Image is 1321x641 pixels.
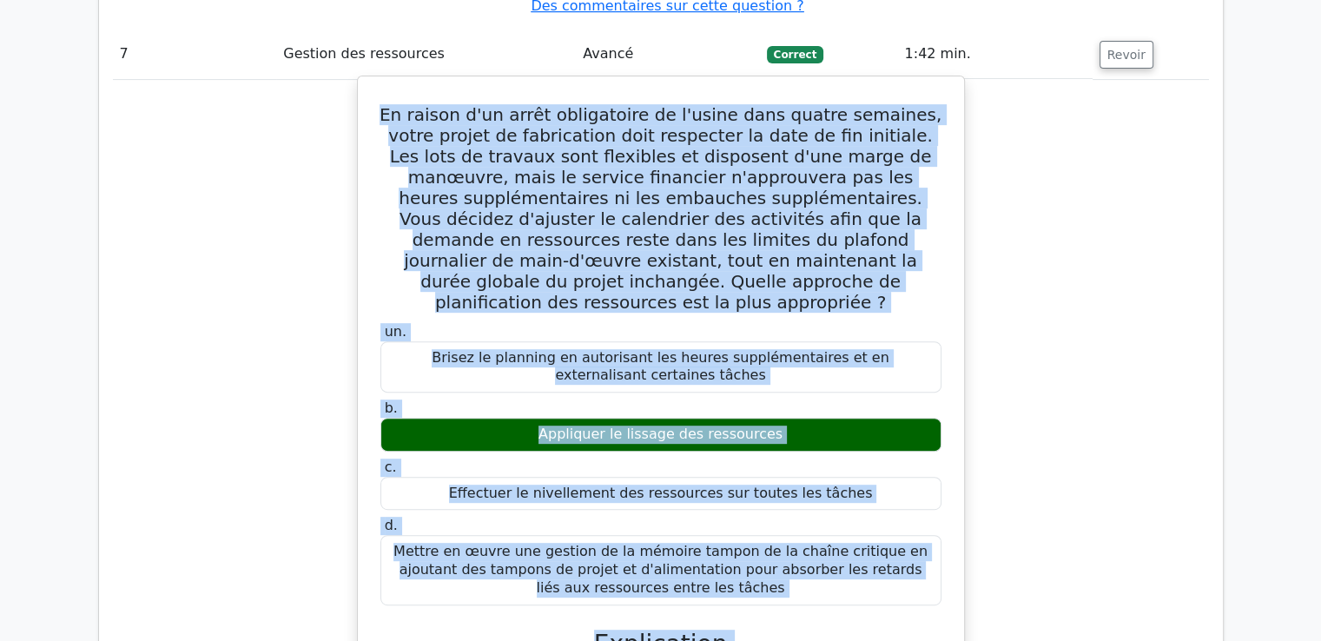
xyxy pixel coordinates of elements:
[283,45,445,62] font: Gestion des ressources
[1107,48,1146,62] font: Revoir
[432,349,888,384] font: Brisez le planning en autorisant les heures supplémentaires et en externalisant certaines tâches
[773,49,816,61] font: Correct
[385,323,406,340] font: un.
[380,104,941,313] font: En raison d'un arrêt obligatoire de l'usine dans quatre semaines, votre projet de fabrication doi...
[904,45,970,62] font: 1:42 min.
[1100,41,1153,69] button: Revoir
[583,45,633,62] font: Avancé
[120,45,129,62] font: 7
[385,459,397,475] font: c.
[449,485,873,501] font: Effectuer le nivellement des ressources sur toutes les tâches
[385,517,398,533] font: d.
[385,400,398,416] font: b.
[393,543,928,596] font: Mettre en œuvre une gestion de la mémoire tampon de la chaîne critique en ajoutant des tampons de...
[538,426,783,442] font: Appliquer le lissage des ressources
